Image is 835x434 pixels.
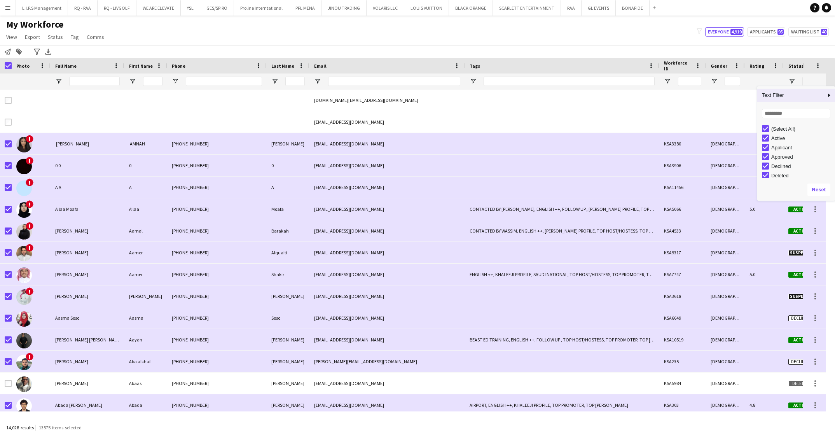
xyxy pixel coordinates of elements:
[659,133,706,154] div: KSA3380
[678,77,701,86] input: Workforce ID Filter Input
[25,33,40,40] span: Export
[309,307,465,329] div: [EMAIL_ADDRESS][DOMAIN_NAME]
[55,359,88,364] span: [PERSON_NAME]
[821,29,827,35] span: 40
[771,154,833,160] div: Approved
[788,315,812,321] span: Declined
[124,177,167,198] div: A
[32,47,42,56] app-action-btn: Advanced filters
[267,155,309,176] div: 0
[659,329,706,350] div: KSA10519
[167,264,267,285] div: [PHONE_NUMBER]
[124,264,167,285] div: Aamer
[16,355,32,370] img: Aba alkhail Bader
[706,351,745,372] div: [DEMOGRAPHIC_DATA]
[465,329,659,350] div: BEAST ED TRAINING, ENGLISH ++, FOLLOW UP , TOP HOST/HOSTESS, TOP PROMOTER, TOP [PERSON_NAME]
[55,141,89,147] span: ‏ [PERSON_NAME]
[200,0,234,16] button: GES/SPIRO
[129,63,153,69] span: First Name
[745,198,784,220] div: 5.0
[55,78,62,85] button: Open Filter Menu
[124,394,167,416] div: ‏Abada
[16,376,32,392] img: Abaas Mohammed
[267,307,309,329] div: Soso
[788,402,812,408] span: Active
[309,155,465,176] div: [EMAIL_ADDRESS][DOMAIN_NAME]
[267,133,309,154] div: [PERSON_NAME]
[788,272,812,278] span: Active
[267,394,309,416] div: ‏[PERSON_NAME]
[788,27,829,37] button: Waiting list40
[124,373,167,394] div: Abaas
[309,351,465,372] div: [PERSON_NAME][EMAIL_ADDRESS][DOMAIN_NAME]
[309,394,465,416] div: [EMAIL_ADDRESS][DOMAIN_NAME]
[124,307,167,329] div: Aasma
[465,220,659,241] div: CONTACTED BY WASSIM, ENGLISH ++, [PERSON_NAME] PROFILE, TOP HOST/HOSTESS, TOP PROMOTER, TOP [PERS...
[55,271,88,277] span: [PERSON_NAME]
[285,77,305,86] input: Last Name Filter Input
[309,285,465,307] div: [EMAIL_ADDRESS][DOMAIN_NAME]
[664,60,692,72] span: Workforce ID
[802,77,826,86] input: Status Filter Input
[167,242,267,263] div: [PHONE_NUMBER]
[807,184,830,196] button: Reset
[68,0,98,16] button: RQ - RAA
[757,124,835,227] div: Filter List
[465,198,659,220] div: CONTACTED BY [PERSON_NAME], ENGLISH ++, FOLLOW UP , [PERSON_NAME] PROFILE, TOP HOST/HOSTESS, TOP ...
[55,402,102,408] span: ‏Abada ‏[PERSON_NAME]
[659,220,706,241] div: KSA4533
[3,47,12,56] app-action-btn: Notify workforce
[267,351,309,372] div: [PERSON_NAME]
[55,184,61,190] span: A A
[659,198,706,220] div: KSA5066
[711,78,718,85] button: Open Filter Menu
[124,242,167,263] div: Aamer
[71,33,79,40] span: Tag
[309,89,465,111] div: [DOMAIN_NAME][EMAIL_ADDRESS][DOMAIN_NAME]
[167,307,267,329] div: [PHONE_NUMBER]
[271,63,294,69] span: Last Name
[788,294,816,299] span: Suspended
[771,135,833,141] div: Active
[706,285,745,307] div: [DEMOGRAPHIC_DATA]
[186,77,262,86] input: Phone Filter Input
[167,155,267,176] div: [PHONE_NUMBER]
[16,137,32,152] img: ‏ AMNAH IDRIS
[771,145,833,150] div: Applicant
[706,155,745,176] div: [DEMOGRAPHIC_DATA]
[757,86,835,201] div: Column Filter
[26,222,33,230] span: !
[309,329,465,350] div: [EMAIL_ADDRESS][DOMAIN_NAME]
[26,135,33,143] span: !
[167,220,267,241] div: [PHONE_NUMBER]
[14,47,24,56] app-action-btn: Add to tag
[309,220,465,241] div: [EMAIL_ADDRESS][DOMAIN_NAME]
[309,133,465,154] div: [EMAIL_ADDRESS][DOMAIN_NAME]
[745,264,784,285] div: 5.0
[465,394,659,416] div: AIRPORT, ENGLISH ++, KHALEEJI PROFILE, TOP PROMOTER, TOP [PERSON_NAME]
[267,242,309,263] div: Alquaiti
[659,394,706,416] div: KSA303
[314,78,321,85] button: Open Filter Menu
[68,32,82,42] a: Tag
[6,19,63,30] span: My Workforce
[5,119,12,126] input: Row Selection is disabled for this row (unchecked)
[706,220,745,241] div: [DEMOGRAPHIC_DATA]
[706,329,745,350] div: [DEMOGRAPHIC_DATA]
[788,250,816,256] span: Suspended
[706,264,745,285] div: [DEMOGRAPHIC_DATA]
[659,177,706,198] div: KSA11456
[484,77,655,86] input: Tags Filter Input
[143,77,162,86] input: First Name Filter Input
[771,126,833,132] div: (Select All)
[747,27,785,37] button: Applicants95
[16,224,32,240] img: Aamal Barakah
[267,373,309,394] div: [PERSON_NAME]
[659,155,706,176] div: KSA3906
[5,380,12,387] input: Row Selection is disabled for this row (unchecked)
[659,373,706,394] div: KSA5984
[706,242,745,263] div: [DEMOGRAPHIC_DATA]
[745,394,784,416] div: 4.8
[788,206,812,212] span: Active
[267,264,309,285] div: Shakir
